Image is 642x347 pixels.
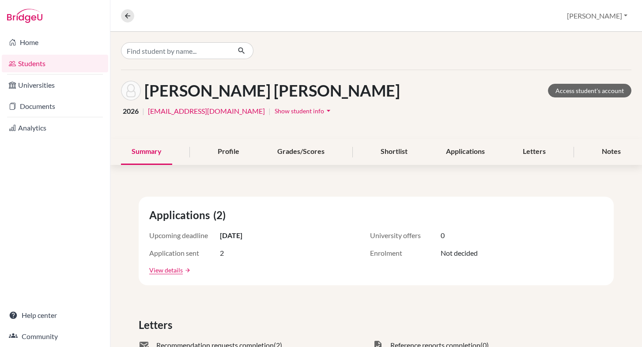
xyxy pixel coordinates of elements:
[220,230,242,241] span: [DATE]
[2,119,108,137] a: Analytics
[139,317,176,333] span: Letters
[275,107,324,115] span: Show student info
[149,207,213,223] span: Applications
[207,139,250,165] div: Profile
[441,230,445,241] span: 0
[121,81,141,101] img: Ngoc Hoang Chau Nguyen's avatar
[2,55,108,72] a: Students
[324,106,333,115] i: arrow_drop_down
[123,106,139,116] span: 2026
[274,104,333,118] button: Show student infoarrow_drop_down
[435,139,495,165] div: Applications
[512,139,556,165] div: Letters
[2,34,108,51] a: Home
[144,81,400,100] h1: [PERSON_NAME] [PERSON_NAME]
[220,248,224,258] span: 2
[2,76,108,94] a: Universities
[142,106,144,116] span: |
[268,106,271,116] span: |
[149,230,220,241] span: Upcoming deadline
[7,9,42,23] img: Bridge-U
[213,207,229,223] span: (2)
[2,306,108,324] a: Help center
[267,139,335,165] div: Grades/Scores
[441,248,478,258] span: Not decided
[370,230,441,241] span: University offers
[2,328,108,345] a: Community
[548,84,631,97] a: Access student's account
[563,7,631,24] button: [PERSON_NAME]
[121,139,172,165] div: Summary
[148,106,265,116] a: [EMAIL_ADDRESS][DOMAIN_NAME]
[149,265,183,275] a: View details
[370,248,441,258] span: Enrolment
[591,139,631,165] div: Notes
[2,97,108,115] a: Documents
[149,248,220,258] span: Application sent
[370,139,418,165] div: Shortlist
[183,267,191,273] a: arrow_forward
[121,42,230,59] input: Find student by name...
